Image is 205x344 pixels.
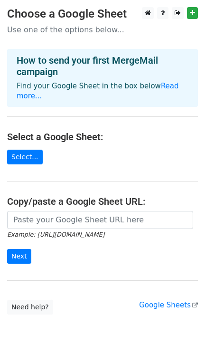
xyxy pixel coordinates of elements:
input: Paste your Google Sheet URL here [7,211,193,229]
p: Find your Google Sheet in the box below [17,81,188,101]
small: Example: [URL][DOMAIN_NAME] [7,231,104,238]
p: Use one of the options below... [7,25,198,35]
input: Next [7,249,31,264]
a: Read more... [17,82,179,100]
h4: Select a Google Sheet: [7,131,198,143]
a: Select... [7,150,43,164]
a: Need help? [7,300,53,315]
h4: Copy/paste a Google Sheet URL: [7,196,198,207]
h3: Choose a Google Sheet [7,7,198,21]
h4: How to send your first MergeMail campaign [17,55,188,77]
a: Google Sheets [139,301,198,309]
